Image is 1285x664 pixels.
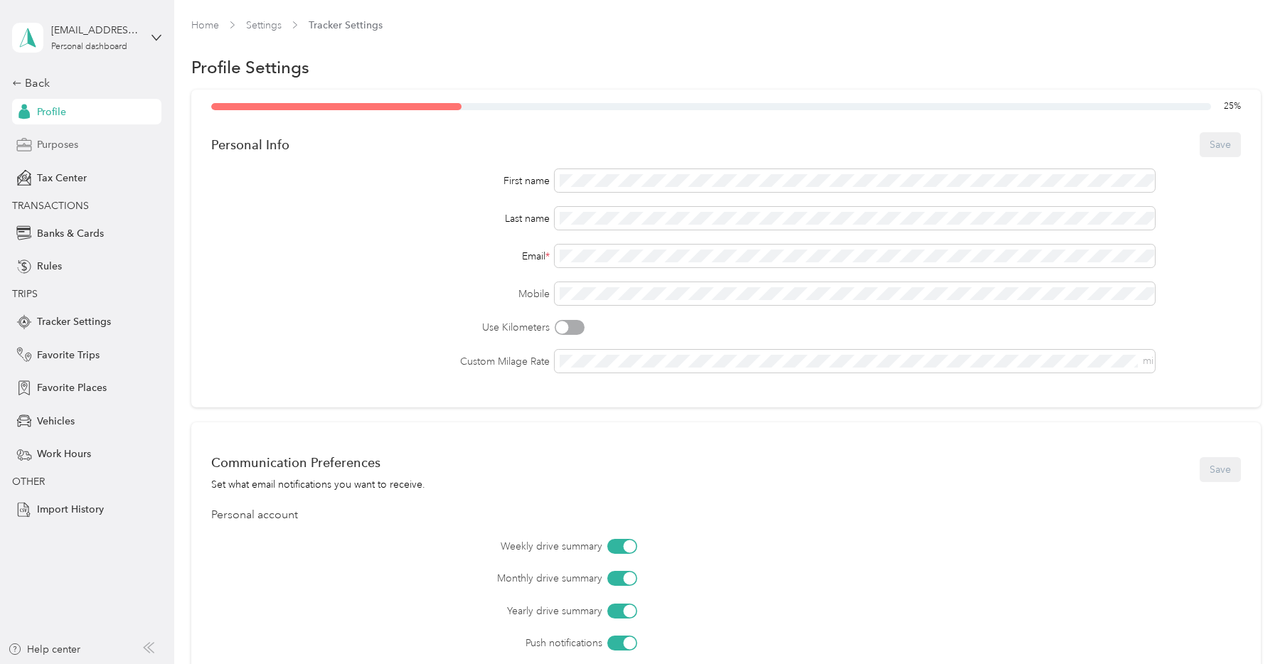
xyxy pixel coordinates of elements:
[211,455,425,470] div: Communication Preferences
[8,642,80,657] button: Help center
[1143,355,1153,367] span: mi
[37,259,62,274] span: Rules
[37,314,111,329] span: Tracker Settings
[309,18,383,33] span: Tracker Settings
[12,200,89,212] span: TRANSACTIONS
[246,19,282,31] a: Settings
[12,288,38,300] span: TRIPS
[51,43,127,51] div: Personal dashboard
[291,604,602,619] label: Yearly drive summary
[37,137,78,152] span: Purposes
[37,380,107,395] span: Favorite Places
[37,414,75,429] span: Vehicles
[191,60,309,75] h1: Profile Settings
[37,502,104,517] span: Import History
[37,348,100,363] span: Favorite Trips
[211,137,289,152] div: Personal Info
[37,105,66,119] span: Profile
[211,320,549,335] label: Use Kilometers
[1224,100,1241,113] span: 25 %
[291,636,602,650] label: Push notifications
[291,539,602,554] label: Weekly drive summary
[211,507,1240,524] div: Personal account
[37,171,87,186] span: Tax Center
[37,446,91,461] span: Work Hours
[191,19,219,31] a: Home
[211,287,549,301] label: Mobile
[211,477,425,492] div: Set what email notifications you want to receive.
[37,226,104,241] span: Banks & Cards
[51,23,140,38] div: [EMAIL_ADDRESS][DOMAIN_NAME]
[12,476,45,488] span: OTHER
[211,173,549,188] div: First name
[1205,584,1285,664] iframe: Everlance-gr Chat Button Frame
[12,75,154,92] div: Back
[211,354,549,369] label: Custom Milage Rate
[291,571,602,586] label: Monthly drive summary
[211,211,549,226] div: Last name
[211,249,549,264] div: Email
